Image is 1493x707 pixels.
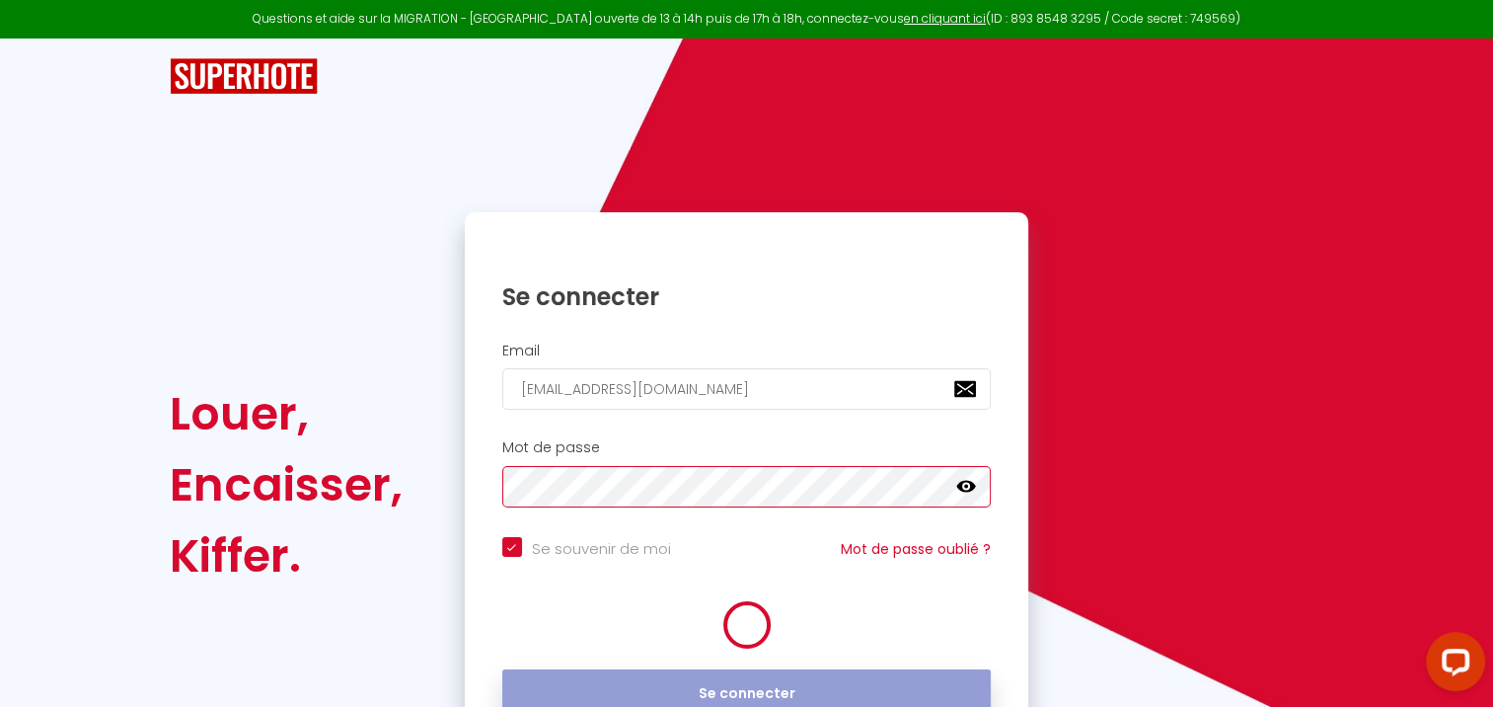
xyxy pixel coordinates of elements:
img: SuperHote logo [170,58,318,95]
a: en cliquant ici [904,10,986,27]
a: Mot de passe oublié ? [841,539,991,559]
div: Kiffer. [170,520,403,591]
iframe: LiveChat chat widget [1410,624,1493,707]
div: Encaisser, [170,449,403,520]
div: Louer, [170,378,403,449]
h1: Se connecter [502,281,992,312]
h2: Mot de passe [502,439,992,456]
input: Ton Email [502,368,992,410]
h2: Email [502,343,992,359]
